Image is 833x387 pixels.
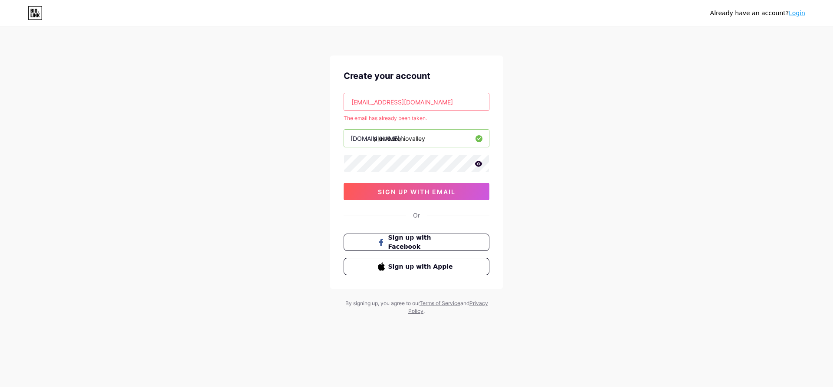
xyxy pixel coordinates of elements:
[344,234,489,251] button: Sign up with Facebook
[789,10,805,16] a: Login
[710,9,805,18] div: Already have an account?
[344,69,489,82] div: Create your account
[388,233,456,251] span: Sign up with Facebook
[343,299,490,315] div: By signing up, you agree to our and .
[388,262,456,271] span: Sign up with Apple
[344,93,489,111] input: Email
[344,183,489,200] button: sign up with email
[344,258,489,275] button: Sign up with Apple
[344,114,489,122] div: The email has already been taken.
[413,211,420,220] div: Or
[344,130,489,147] input: username
[351,134,402,143] div: [DOMAIN_NAME]/
[420,300,460,306] a: Terms of Service
[378,188,456,195] span: sign up with email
